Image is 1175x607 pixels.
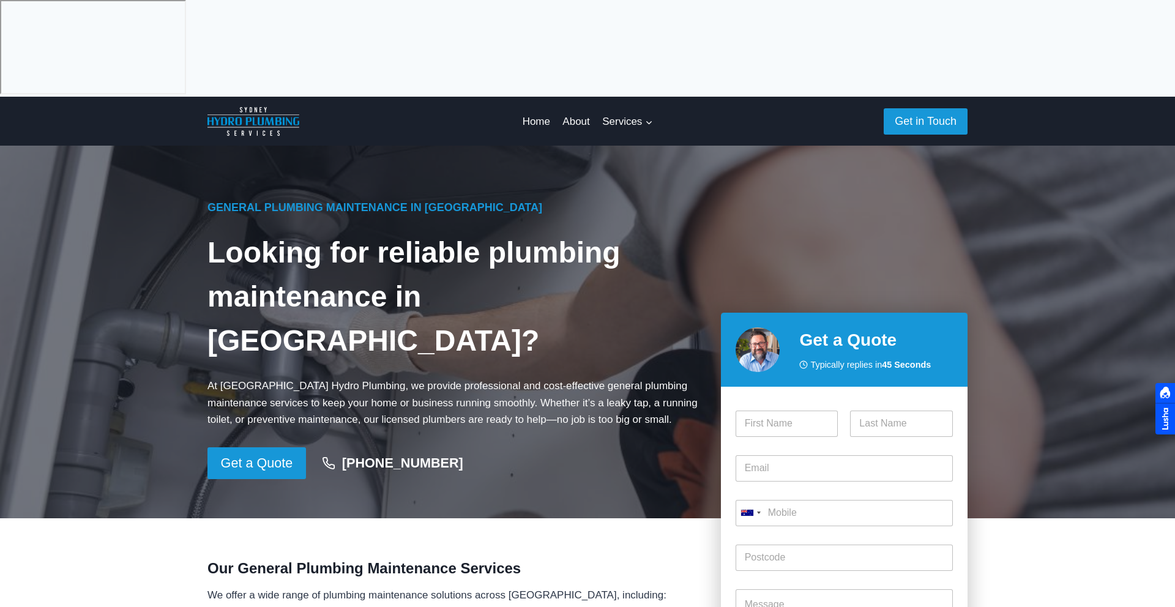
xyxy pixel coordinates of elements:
a: Get a Quote [207,447,306,479]
span: Get a Quote [221,453,293,474]
h1: Looking for reliable plumbing maintenance in [GEOGRAPHIC_DATA]? [207,231,701,363]
strong: [PHONE_NUMBER] [342,455,463,471]
a: Home [516,107,556,136]
a: [PHONE_NUMBER] [311,449,475,477]
input: First Name [736,411,838,437]
input: Mobile [736,500,953,526]
input: Last Name [850,411,953,437]
input: Postcode [736,545,953,571]
p: We offer a wide range of plumbing maintenance solutions across [GEOGRAPHIC_DATA], including: [207,587,701,603]
a: About [556,107,596,136]
strong: 45 Seconds [882,360,931,370]
button: Selected country [736,500,765,526]
img: Sydney Hydro Plumbing Logo [207,107,299,135]
a: Get in Touch [884,108,968,135]
span: Services [602,113,652,130]
a: Services [596,107,659,136]
nav: Primary Navigation [516,107,658,136]
input: Email [736,455,953,482]
span: Typically replies in [810,358,931,372]
h6: General Plumbing Maintenance in [GEOGRAPHIC_DATA] [207,199,701,216]
p: At [GEOGRAPHIC_DATA] Hydro Plumbing, we provide professional and cost-effective general plumbing ... [207,378,701,428]
strong: Our General Plumbing Maintenance Services [207,560,521,576]
h2: Get a Quote [799,327,953,353]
